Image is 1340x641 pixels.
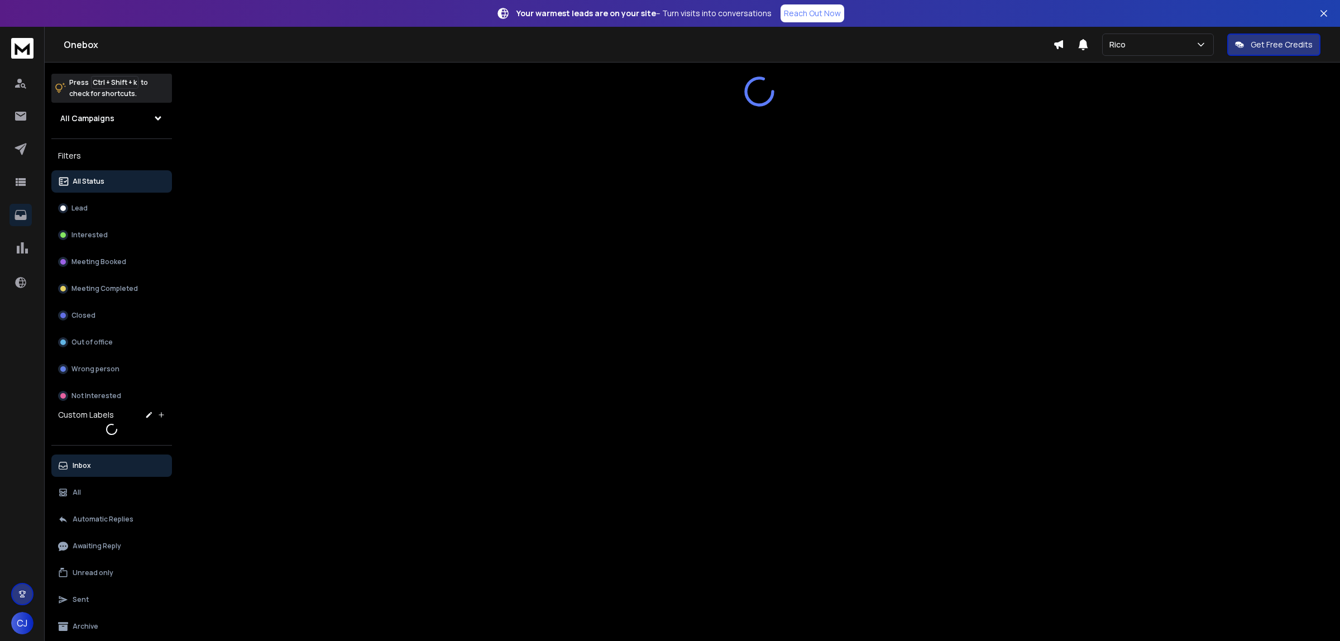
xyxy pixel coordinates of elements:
p: Lead [71,204,88,213]
p: Press to check for shortcuts. [69,77,148,99]
button: Meeting Completed [51,278,172,300]
p: Closed [71,311,95,320]
h3: Filters [51,148,172,164]
h1: All Campaigns [60,113,114,124]
button: Get Free Credits [1227,34,1320,56]
button: All Status [51,170,172,193]
p: Awaiting Reply [73,542,121,551]
h1: Onebox [64,38,1053,51]
p: Meeting Booked [71,257,126,266]
p: Wrong person [71,365,119,374]
button: All [51,481,172,504]
p: All [73,488,81,497]
button: Archive [51,615,172,638]
p: Rico [1109,39,1130,50]
button: Interested [51,224,172,246]
p: Inbox [73,461,91,470]
button: Sent [51,589,172,611]
button: Awaiting Reply [51,535,172,557]
span: Ctrl + Shift + k [91,76,138,89]
strong: Your warmest leads are on your site [516,8,656,18]
p: Archive [73,622,98,631]
p: Get Free Credits [1251,39,1313,50]
button: Not Interested [51,385,172,407]
p: Out of office [71,338,113,347]
p: All Status [73,177,104,186]
button: Meeting Booked [51,251,172,273]
p: Unread only [73,568,113,577]
button: Wrong person [51,358,172,380]
button: Closed [51,304,172,327]
p: Meeting Completed [71,284,138,293]
p: Reach Out Now [784,8,841,19]
button: Unread only [51,562,172,584]
button: CJ [11,612,33,634]
button: Automatic Replies [51,508,172,530]
p: Interested [71,231,108,240]
a: Reach Out Now [781,4,844,22]
button: Inbox [51,455,172,477]
button: All Campaigns [51,107,172,130]
img: logo [11,38,33,59]
button: Out of office [51,331,172,353]
p: Sent [73,595,89,604]
p: Automatic Replies [73,515,133,524]
p: Not Interested [71,391,121,400]
button: Lead [51,197,172,219]
h3: Custom Labels [58,409,114,420]
p: – Turn visits into conversations [516,8,772,19]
